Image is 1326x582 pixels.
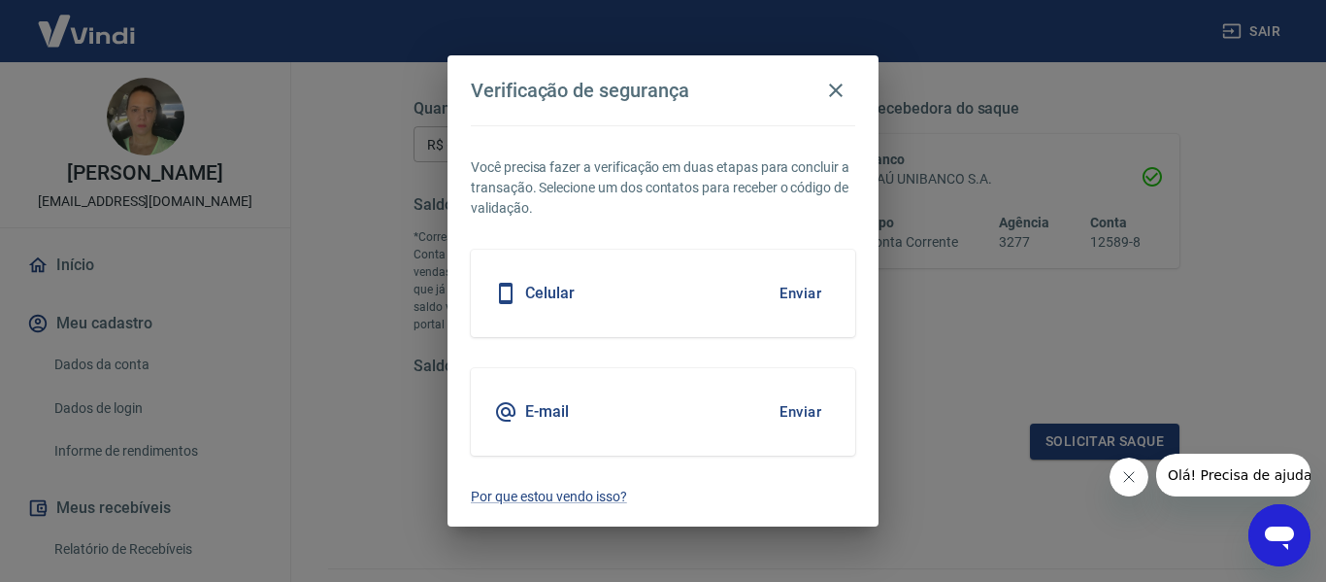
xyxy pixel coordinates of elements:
[471,157,855,219] p: Você precisa fazer a verificação em duas etapas para concluir a transação. Selecione um dos conta...
[525,402,569,422] h5: E-mail
[525,284,575,303] h5: Celular
[471,487,855,507] a: Por que estou vendo isso?
[1110,458,1148,496] iframe: Fechar mensagem
[769,273,832,314] button: Enviar
[12,14,163,29] span: Olá! Precisa de ajuda?
[769,392,832,432] button: Enviar
[1248,504,1310,566] iframe: Botão para abrir a janela de mensagens
[1156,454,1310,496] iframe: Mensagem da empresa
[471,79,689,102] h4: Verificação de segurança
